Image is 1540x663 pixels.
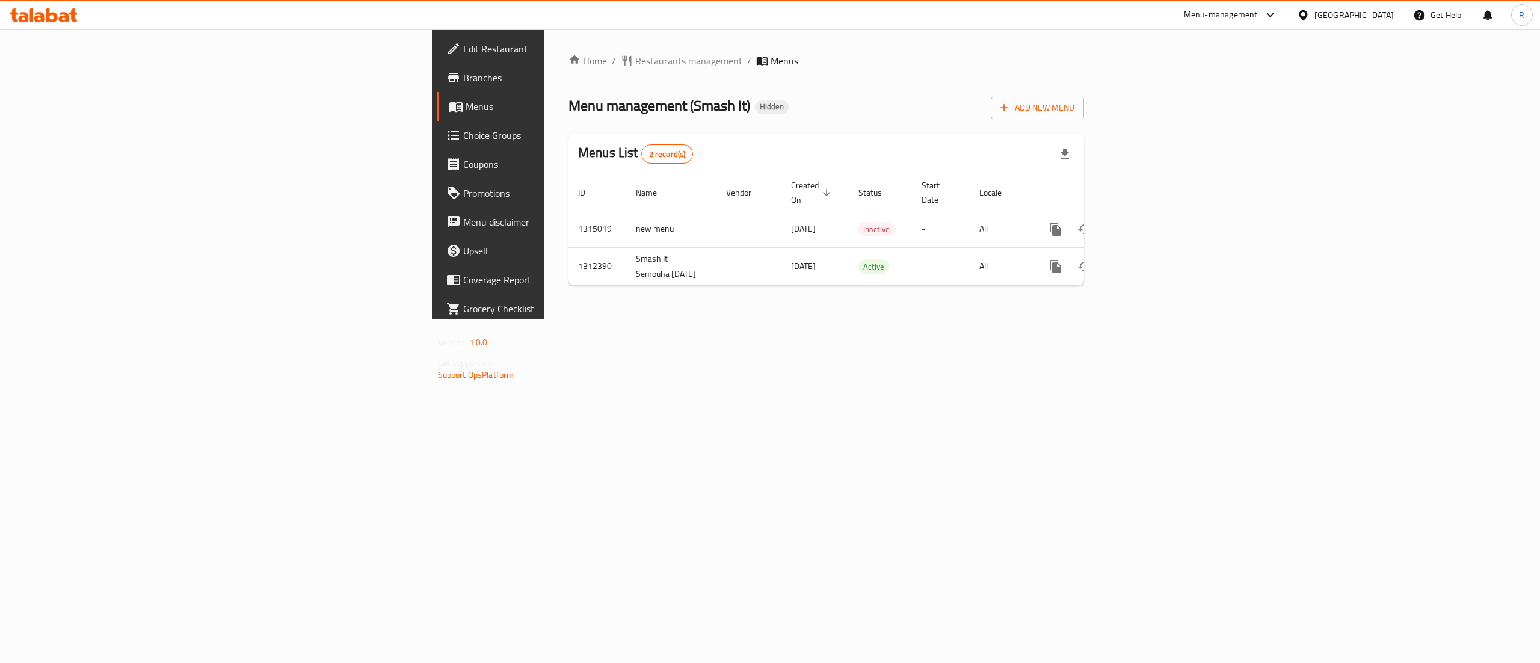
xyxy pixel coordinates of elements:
[437,34,689,63] a: Edit Restaurant
[791,178,834,207] span: Created On
[1032,174,1166,211] th: Actions
[437,236,689,265] a: Upsell
[437,121,689,150] a: Choice Groups
[438,367,514,383] a: Support.OpsPlatform
[463,273,680,287] span: Coverage Report
[463,42,680,56] span: Edit Restaurant
[1314,8,1394,22] div: [GEOGRAPHIC_DATA]
[437,265,689,294] a: Coverage Report
[755,102,789,112] span: Hidden
[1184,8,1258,22] div: Menu-management
[771,54,798,68] span: Menus
[463,215,680,229] span: Menu disclaimer
[991,97,1084,119] button: Add New Menu
[1041,215,1070,244] button: more
[438,355,493,371] span: Get support on:
[641,144,694,164] div: Total records count
[922,178,955,207] span: Start Date
[437,179,689,208] a: Promotions
[791,258,816,274] span: [DATE]
[437,294,689,323] a: Grocery Checklist
[1000,100,1074,116] span: Add New Menu
[568,54,1084,68] nav: breadcrumb
[578,144,693,164] h2: Menus List
[578,185,601,200] span: ID
[1519,8,1524,22] span: R
[437,150,689,179] a: Coupons
[568,174,1166,286] table: enhanced table
[437,208,689,236] a: Menu disclaimer
[747,54,751,68] li: /
[755,100,789,114] div: Hidden
[1070,215,1099,244] button: Change Status
[463,301,680,316] span: Grocery Checklist
[1050,140,1079,168] div: Export file
[463,128,680,143] span: Choice Groups
[726,185,767,200] span: Vendor
[463,157,680,171] span: Coupons
[1041,252,1070,281] button: more
[463,186,680,200] span: Promotions
[858,260,889,274] span: Active
[858,185,898,200] span: Status
[858,223,895,236] span: Inactive
[979,185,1017,200] span: Locale
[437,63,689,92] a: Branches
[463,244,680,258] span: Upsell
[469,335,488,350] span: 1.0.0
[437,92,689,121] a: Menus
[636,185,673,200] span: Name
[970,247,1032,285] td: All
[438,335,467,350] span: Version:
[1070,252,1099,281] button: Change Status
[970,211,1032,247] td: All
[912,211,970,247] td: -
[858,259,889,274] div: Active
[466,99,680,114] span: Menus
[791,221,816,236] span: [DATE]
[642,149,693,160] span: 2 record(s)
[912,247,970,285] td: -
[858,222,895,236] div: Inactive
[463,70,680,85] span: Branches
